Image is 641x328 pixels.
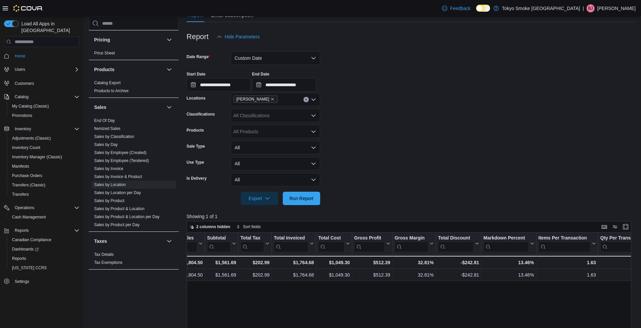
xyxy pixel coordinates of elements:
[7,244,82,254] a: Dashboards
[12,93,31,101] button: Catalog
[12,104,49,109] span: My Catalog (Classic)
[12,113,32,118] span: Promotions
[187,54,210,59] label: Date Range
[7,212,82,222] button: Cash Management
[187,33,209,41] h3: Report
[502,4,580,12] p: Tokyo Smoke [GEOGRAPHIC_DATA]
[9,190,31,198] a: Transfers
[12,125,79,133] span: Inventory
[167,259,203,267] div: $1,804.50
[7,102,82,111] button: My Catalog (Classic)
[245,192,274,205] span: Export
[12,93,79,101] span: Catalog
[94,206,145,211] a: Sales by Product & Location
[9,134,53,142] a: Adjustments (Classic)
[483,271,534,279] div: 13.46%
[94,89,129,93] a: Products to Archive
[240,235,264,241] div: Total Tax
[94,238,107,244] h3: Taxes
[12,79,37,88] a: Customers
[395,271,434,279] div: 32.81%
[12,192,29,197] span: Transfers
[94,150,147,155] a: Sales by Employee (Created)
[94,260,123,265] span: Tax Exemptions
[439,2,473,15] a: Feedback
[12,79,79,87] span: Customers
[12,256,26,261] span: Reports
[167,271,203,279] div: $1,804.50
[12,214,46,220] span: Cash Management
[7,143,82,152] button: Inventory Count
[187,112,215,117] label: Classifications
[9,236,79,244] span: Canadian Compliance
[13,5,43,12] img: Cova
[311,129,316,134] button: Open list of options
[318,235,344,252] div: Total Cost
[94,134,134,139] a: Sales by Classification
[187,78,251,92] input: Press the down key to open a popover containing a calendar.
[597,4,636,12] p: [PERSON_NAME]
[12,145,40,150] span: Inventory Count
[9,213,48,221] a: Cash Management
[207,235,231,241] div: Subtotal
[252,78,316,92] input: Press the down key to open a popover containing a calendar.
[94,50,115,56] span: Price Sheet
[94,118,115,123] a: End Of Day
[165,103,173,111] button: Sales
[394,235,428,241] div: Gross Margin
[225,33,260,40] span: Hide Parameters
[94,126,121,131] a: Itemized Sales
[538,271,596,279] div: 1.63
[274,235,308,241] div: Total Invoiced
[15,228,29,233] span: Reports
[207,235,231,252] div: Subtotal
[12,173,42,178] span: Purchase Orders
[94,222,140,227] a: Sales by Product per Day
[243,224,261,229] span: Sort fields
[588,4,593,12] span: BJ
[12,204,79,212] span: Operations
[240,235,269,252] button: Total Tax
[15,279,29,284] span: Settings
[187,160,204,165] label: Use Type
[19,20,79,34] span: Load All Apps in [GEOGRAPHIC_DATA]
[394,235,433,252] button: Gross Margin
[165,237,173,245] button: Taxes
[214,30,262,43] button: Hide Parameters
[231,157,320,170] button: All
[1,124,82,134] button: Inventory
[89,117,179,231] div: Sales
[483,235,528,241] div: Markdown Percent
[187,176,207,181] label: Is Delivery
[9,153,65,161] a: Inventory Manager (Classic)
[7,152,82,162] button: Inventory Manager (Classic)
[538,235,591,241] div: Items Per Transaction
[354,235,385,252] div: Gross Profit
[12,154,62,160] span: Inventory Manager (Classic)
[9,144,43,152] a: Inventory Count
[12,65,79,73] span: Users
[94,252,114,257] a: Tax Details
[207,271,236,279] div: $1,561.69
[7,235,82,244] button: Canadian Compliance
[12,277,79,286] span: Settings
[12,164,29,169] span: Manifests
[1,203,82,212] button: Operations
[274,259,314,267] div: $1,764.68
[94,158,149,163] span: Sales by Employee (Tendered)
[12,182,45,188] span: Transfers (Classic)
[538,235,591,252] div: Items Per Transaction
[94,182,126,187] span: Sales by Location
[94,174,142,179] span: Sales by Invoice & Product
[187,213,636,220] p: Showing 1 of 1
[207,235,236,252] button: Subtotal
[94,198,125,203] span: Sales by Product
[483,259,534,267] div: 13.46%
[236,96,269,103] span: [PERSON_NAME]
[94,104,164,111] button: Sales
[94,51,115,55] a: Price Sheet
[12,52,28,60] a: Home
